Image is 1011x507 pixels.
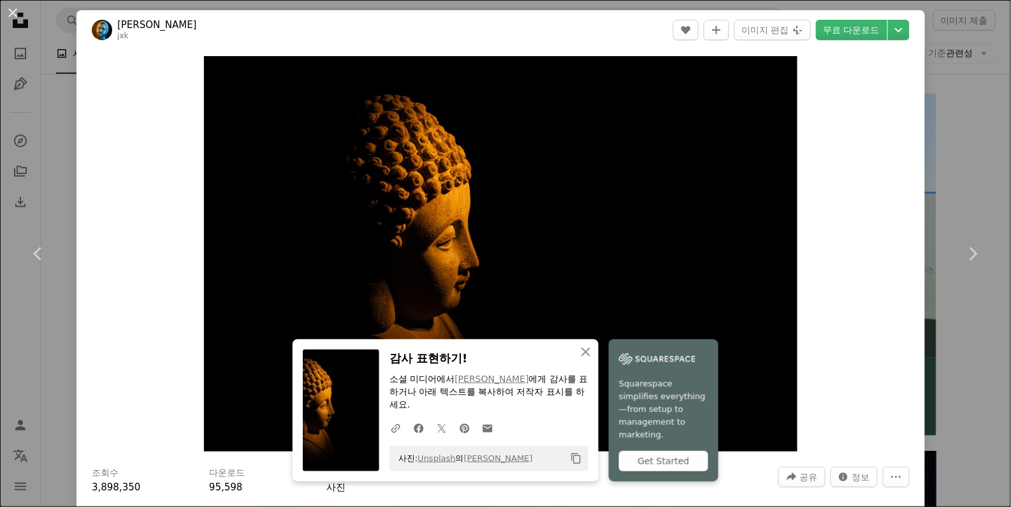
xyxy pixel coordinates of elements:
span: 95,598 [209,481,243,493]
span: 3,898,350 [92,481,140,493]
img: file-1747939142011-51e5cc87e3c9 [619,349,695,369]
span: 공유 [800,467,818,487]
p: 소셜 미디어에서 에게 감사를 표하거나 아래 텍스트를 복사하여 저작자 표시를 하세요. [389,373,588,411]
h3: 감사 표현하기! [389,349,588,368]
a: 다음 [935,193,1011,315]
span: 정보 [852,467,870,487]
button: 더 많은 작업 [883,467,910,487]
button: 클립보드에 복사하기 [565,448,587,469]
h3: 다운로드 [209,467,245,480]
a: [PERSON_NAME] [455,374,528,384]
div: Get Started [619,451,708,471]
a: Pinterest에 공유 [453,415,476,441]
button: 이미지 편집 [734,20,810,40]
a: Facebook에 공유 [407,415,430,441]
h3: 조회수 [92,467,119,480]
button: 좋아요 [673,20,699,40]
button: 이 이미지 확대 [204,56,798,452]
span: Squarespace simplifies everything—from setup to management to marketing. [619,378,708,441]
a: [PERSON_NAME] [464,453,533,463]
button: 이 이미지 관련 통계 [831,467,878,487]
button: 다운로드 크기 선택 [888,20,910,40]
a: Twitter에 공유 [430,415,453,441]
img: 브라운과 블랙 레오파드 프린트 헤드 버스트 [204,56,798,452]
button: 이 이미지 공유 [778,467,826,487]
a: 이메일로 공유에 공유 [476,415,499,441]
a: Squarespace simplifies everything—from setup to management to marketing.Get Started [609,339,718,481]
a: 사진 [326,481,345,493]
a: jxk [117,31,129,40]
a: Unsplash [418,453,455,463]
img: Jan Kopřiva의 프로필로 이동 [92,20,112,40]
a: [PERSON_NAME] [117,18,197,31]
a: 무료 다운로드 [816,20,887,40]
button: 컬렉션에 추가 [704,20,729,40]
span: 사진: 의 [392,448,533,469]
